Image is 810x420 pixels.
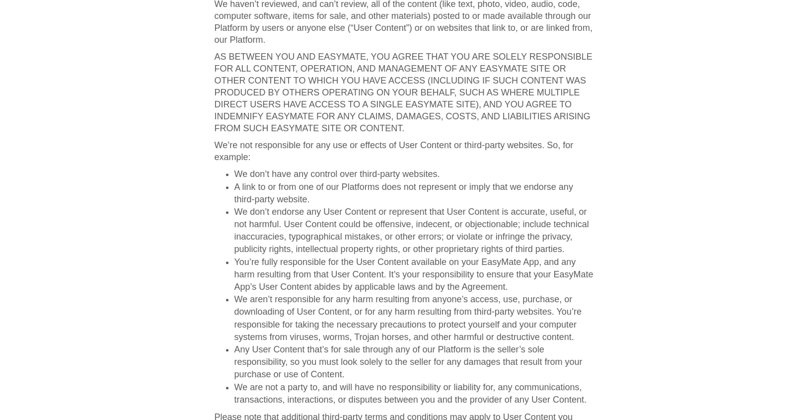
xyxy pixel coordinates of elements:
li: We aren’t responsible for any harm resulting from anyone’s access, use, purchase, or downloading ... [234,293,596,343]
li: We don’t endorse any User Content or represent that User Content is accurate, useful, or not harm... [234,206,596,256]
li: We are not a party to, and will have no responsibility or liability for, any communications, tran... [234,381,596,406]
p: AS BETWEEN YOU AND EASYMATE, YOU AGREE THAT YOU ARE SOLELY RESPONSIBLE FOR ALL CONTENT, OPERATION... [215,51,596,134]
li: You’re fully responsible for the User Content available on your EasyMate App, and any harm result... [234,256,596,294]
li: A link to or from one of our Platforms does not represent or imply that we endorse any third-part... [234,181,596,206]
li: We don’t have any control over third-party websites. [234,168,596,180]
strong: User Content [354,23,406,33]
p: We’re not responsible for any use or effects of User Content or third-party websites. So, for exa... [215,139,596,163]
li: Any User Content that’s for sale through any of our Platform is the seller’s sole responsibility,... [234,343,596,381]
